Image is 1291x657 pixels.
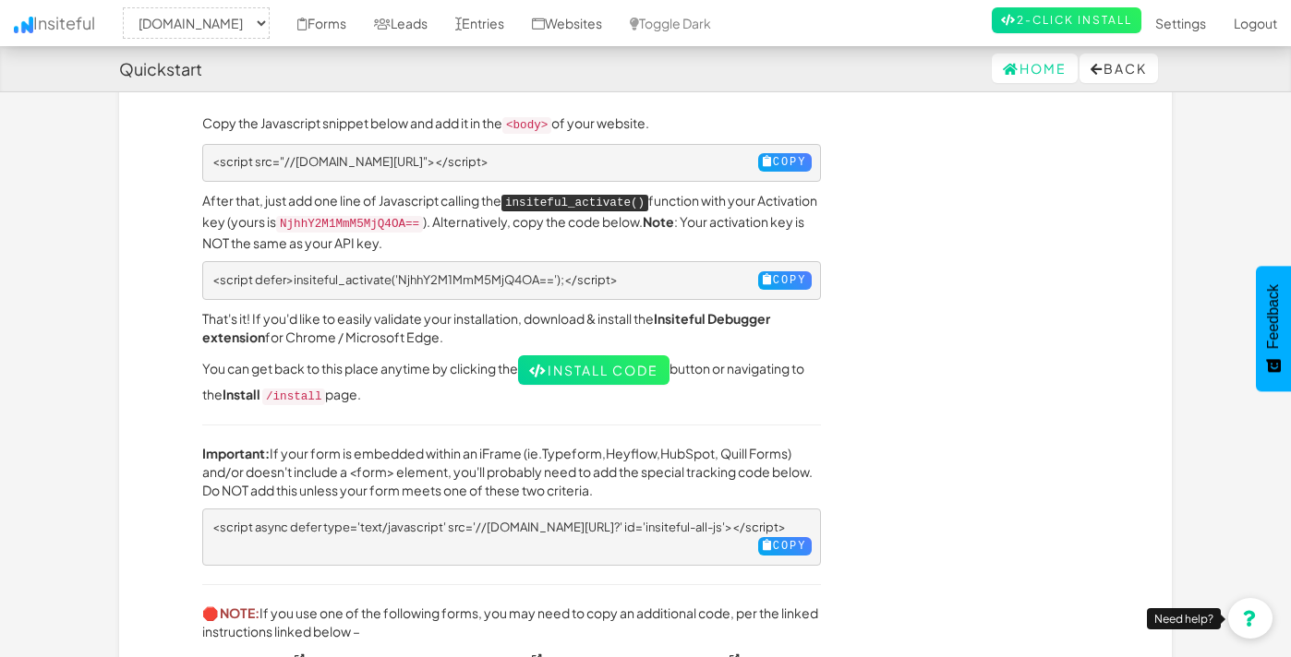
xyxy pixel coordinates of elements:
code: NjhhY2M1MmM5MjQ4OA== [276,216,423,233]
p: If your form is embedded within an iFrame (ie. , , , Quill Forms) and/or doesn't include a <form>... [202,444,821,499]
p: Copy the Javascript snippet below and add it in the of your website. [202,113,821,135]
code: /install [262,388,325,405]
button: Copy [758,271,812,290]
button: Copy [758,537,812,555]
p: That's it! If you'd like to easily validate your installation, download & install the for Chrome ... [202,309,821,346]
span: Feedback [1265,284,1282,349]
a: Home [992,54,1078,83]
a: Heyflow [606,445,657,461]
span: <script async defer type='text/javascript' src='//[DOMAIN_NAME][URL]?' id='insiteful-all-js'></sc... [212,520,786,534]
a: HubSpot [660,445,715,461]
h4: Quickstart [119,60,202,78]
a: 2-Click Install [992,7,1141,33]
div: Need help? [1147,608,1221,629]
button: Back [1080,54,1158,83]
a: Install Code [518,355,670,385]
button: Feedback - Show survey [1256,266,1291,391]
a: Typeform [542,445,602,461]
kbd: insiteful_activate() [501,195,648,211]
span: <script defer>insiteful_activate('NjhhY2M1MmM5MjQ4OA==');</script> [212,272,618,287]
b: Note [643,213,674,230]
strong: 🛑 NOTE: [202,604,259,621]
img: icon.png [14,17,33,33]
a: Install [223,386,260,402]
b: Important: [202,445,270,461]
p: If you use one of the following forms, you may need to copy an additional code, per the linked in... [202,603,821,640]
p: After that, just add one line of Javascript calling the function with your Activation key (yours ... [202,191,821,252]
a: Insiteful Debugger extension [202,310,770,345]
button: Copy [758,153,812,172]
code: <body> [502,117,551,134]
span: <script src="//[DOMAIN_NAME][URL]"></script> [212,154,489,169]
p: You can get back to this place anytime by clicking the button or navigating to the page. [202,355,821,406]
